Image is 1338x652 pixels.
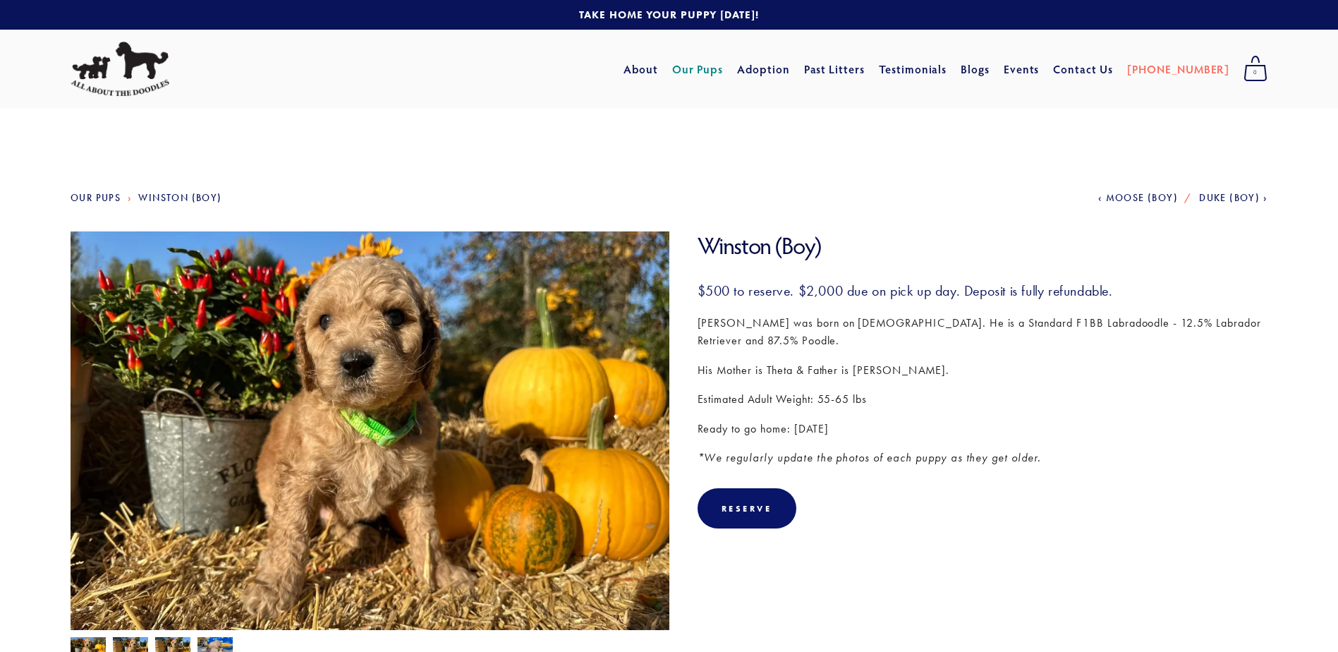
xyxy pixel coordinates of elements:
a: 0 items in cart [1236,52,1275,87]
a: Blogs [961,56,990,82]
p: His Mother is Theta & Father is [PERSON_NAME]. [698,361,1268,380]
span: Moose (Boy) [1106,192,1178,204]
a: Winston (Boy) [138,192,221,204]
a: Our Pups [672,56,724,82]
h1: Winston (Boy) [698,231,1268,260]
span: 0 [1243,64,1267,82]
p: Estimated Adult Weight: 55-65 lbs [698,390,1268,409]
a: Contact Us [1053,56,1113,82]
a: Testimonials [879,56,947,82]
div: Reserve [722,503,772,514]
div: Reserve [698,488,796,529]
a: Past Litters [804,61,865,76]
a: Moose (Boy) [1098,192,1178,204]
a: Adoption [737,56,790,82]
a: Our Pups [71,192,121,204]
img: All About The Doodles [71,42,169,97]
a: [PHONE_NUMBER] [1127,56,1229,82]
h3: $500 to reserve. $2,000 due on pick up day. Deposit is fully refundable. [698,282,1268,300]
em: *We regularly update the photos of each puppy as they get older. [698,451,1041,464]
p: Ready to go home: [DATE] [698,420,1268,438]
a: Duke (Boy) [1199,192,1267,204]
a: About [624,56,658,82]
p: [PERSON_NAME] was born on [DEMOGRAPHIC_DATA]. He is a Standard F1BB Labradoodle - 12.5% Labrador ... [698,314,1268,350]
span: Duke (Boy) [1199,192,1260,204]
a: Events [1004,56,1040,82]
